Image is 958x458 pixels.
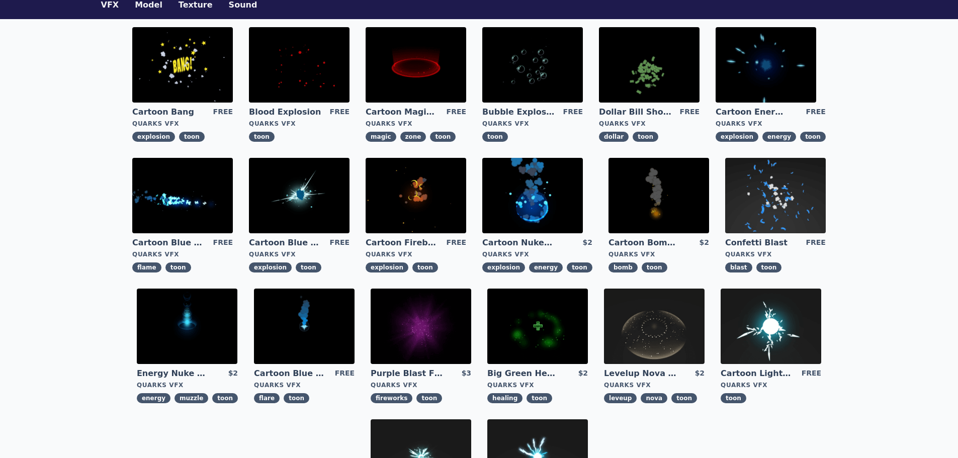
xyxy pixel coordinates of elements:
[165,262,191,272] span: toon
[137,381,238,389] div: Quarks VFX
[132,237,205,248] a: Cartoon Blue Flamethrower
[175,393,208,403] span: muzzle
[756,262,782,272] span: toon
[599,107,671,118] a: Dollar Bill Shower
[137,289,237,364] img: imgAlt
[179,132,205,142] span: toon
[132,250,233,258] div: Quarks VFX
[578,368,588,379] div: $2
[132,27,233,103] img: imgAlt
[721,368,793,379] a: Cartoon Lightning Ball
[296,262,321,272] span: toon
[642,262,667,272] span: toon
[716,107,788,118] a: Cartoon Energy Explosion
[366,158,466,233] img: imgAlt
[725,262,752,272] span: blast
[254,381,355,389] div: Quarks VFX
[671,393,697,403] span: toon
[608,250,709,258] div: Quarks VFX
[132,158,233,233] img: imgAlt
[212,393,238,403] span: toon
[249,107,321,118] a: Blood Explosion
[132,262,161,272] span: flame
[400,132,426,142] span: zone
[366,237,438,248] a: Cartoon Fireball Explosion
[137,368,209,379] a: Energy Nuke Muzzle Flash
[366,132,396,142] span: magic
[482,262,525,272] span: explosion
[608,237,681,248] a: Cartoon Bomb Fuse
[254,289,355,364] img: imgAlt
[608,158,709,233] img: imgAlt
[582,237,592,248] div: $2
[806,237,825,248] div: FREE
[132,132,175,142] span: explosion
[330,107,350,118] div: FREE
[716,132,758,142] span: explosion
[366,120,466,128] div: Quarks VFX
[604,381,705,389] div: Quarks VFX
[487,381,588,389] div: Quarks VFX
[604,393,637,403] span: leveup
[482,107,555,118] a: Bubble Explosion
[482,237,555,248] a: Cartoon Nuke Energy Explosion
[249,237,321,248] a: Cartoon Blue Gas Explosion
[721,289,821,364] img: imgAlt
[599,120,700,128] div: Quarks VFX
[249,120,350,128] div: Quarks VFX
[563,107,583,118] div: FREE
[487,368,560,379] a: Big Green Healing Effect
[371,289,471,364] img: imgAlt
[482,27,583,103] img: imgAlt
[806,107,825,118] div: FREE
[213,107,233,118] div: FREE
[721,381,821,389] div: Quarks VFX
[366,250,466,258] div: Quarks VFX
[800,132,826,142] span: toon
[462,368,471,379] div: $3
[567,262,592,272] span: toon
[430,132,456,142] span: toon
[249,27,350,103] img: imgAlt
[599,27,700,103] img: imgAlt
[608,262,638,272] span: bomb
[254,393,280,403] span: flare
[412,262,438,272] span: toon
[725,158,826,233] img: imgAlt
[762,132,796,142] span: energy
[641,393,667,403] span: nova
[249,250,350,258] div: Quarks VFX
[725,237,798,248] a: Confetti Blast
[447,107,466,118] div: FREE
[725,250,826,258] div: Quarks VFX
[132,107,205,118] a: Cartoon Bang
[716,27,816,103] img: imgAlt
[284,393,309,403] span: toon
[604,289,705,364] img: imgAlt
[416,393,442,403] span: toon
[529,262,563,272] span: energy
[132,120,233,128] div: Quarks VFX
[527,393,552,403] span: toon
[371,393,412,403] span: fireworks
[699,237,709,248] div: $2
[335,368,355,379] div: FREE
[254,368,326,379] a: Cartoon Blue Flare
[228,368,238,379] div: $2
[802,368,821,379] div: FREE
[249,262,292,272] span: explosion
[695,368,705,379] div: $2
[366,27,466,103] img: imgAlt
[680,107,700,118] div: FREE
[371,368,443,379] a: Purple Blast Fireworks
[137,393,170,403] span: energy
[604,368,676,379] a: Levelup Nova Effect
[482,158,583,233] img: imgAlt
[487,393,522,403] span: healing
[366,107,438,118] a: Cartoon Magic Zone
[366,262,408,272] span: explosion
[330,237,350,248] div: FREE
[371,381,471,389] div: Quarks VFX
[482,250,592,258] div: Quarks VFX
[447,237,466,248] div: FREE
